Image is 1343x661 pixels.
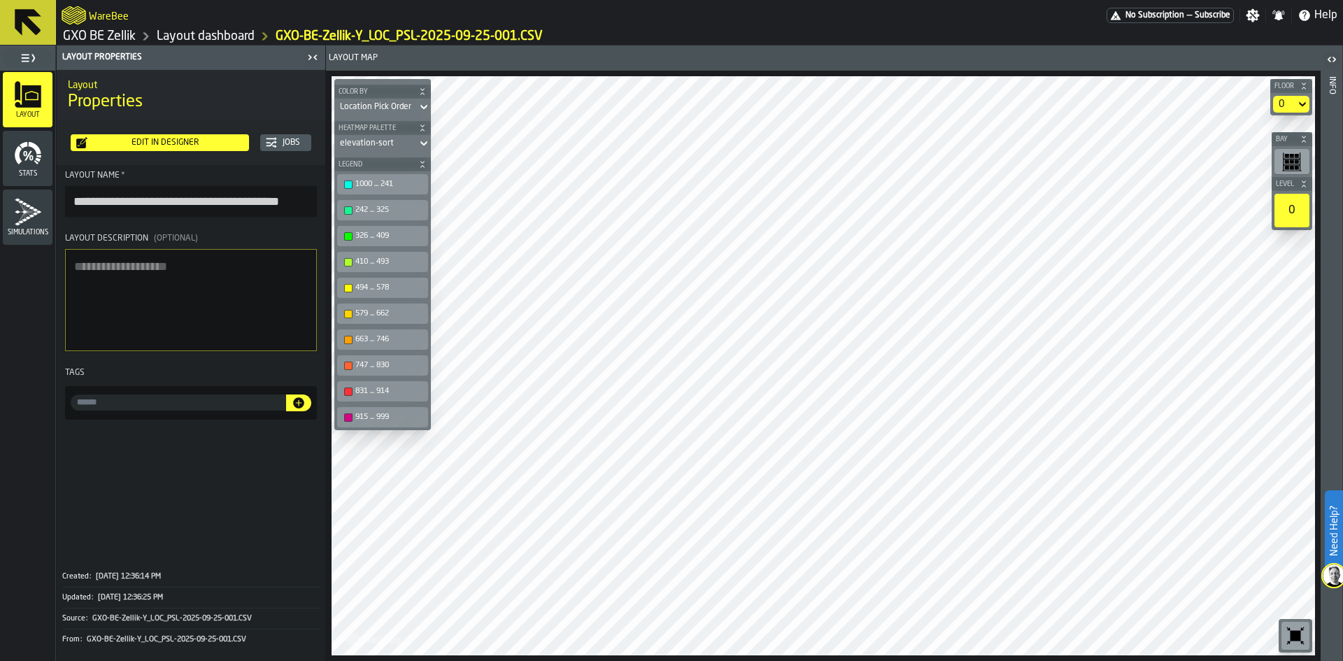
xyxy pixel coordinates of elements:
div: Menu Subscription [1107,8,1234,23]
div: button-toolbar-undefined [334,353,431,378]
div: button-toolbar-undefined [334,197,431,223]
header: Layout Properties [57,45,325,70]
button: button- [1270,79,1312,93]
h2: Sub Title [68,77,314,91]
h2: Sub Title [89,8,129,22]
div: 831 ... 914 [355,387,424,396]
div: KeyValueItem-Updated [62,587,320,608]
svg: Reset zoom and position [1284,625,1307,647]
span: Tags [65,369,85,377]
div: button-toolbar-undefined [1272,191,1312,230]
textarea: Layout Description(Optional) [65,249,317,351]
span: Bay [1273,136,1297,143]
label: button-toolbar-Layout Name [65,171,317,217]
span: Subscribe [1195,10,1230,20]
div: button-toolbar-undefined [334,171,431,197]
button: Updated:[DATE] 12:36:25 PM [62,588,320,608]
button: button- [334,121,431,135]
div: Layout Name [65,171,317,180]
div: DropdownMenuValue-elevation-sort [334,135,431,152]
span: Simulations [3,229,52,236]
div: DropdownMenuValue-sortOrder [340,102,411,112]
span: Layout Map [329,53,378,63]
div: Layout Properties [59,52,303,62]
span: GXO-BE-Zellik-Y_LOC_PSL-2025-09-25-001.CSV [87,635,246,644]
div: button-toolbar-undefined [334,404,431,430]
button: button- [286,395,311,411]
div: button-toolbar-undefined [334,223,431,249]
div: 579 ... 662 [355,309,424,318]
span: — [1187,10,1192,20]
span: [DATE] 12:36:25 PM [98,593,163,602]
div: button-toolbar-undefined [334,275,431,301]
div: DropdownMenuValue-elevation-sort [340,138,411,148]
span: [DATE] 12:36:14 PM [96,572,161,581]
span: Legend [336,161,415,169]
div: Source [62,614,91,623]
a: link-to-/wh/i/5fa160b1-7992-442a-9057-4226e3d2ae6d [63,29,136,44]
li: menu Stats [3,131,52,187]
span: (Optional) [154,234,198,243]
span: Color by [336,88,415,96]
div: button-toolbar-undefined [334,301,431,327]
button: button-Edit in Designer [71,134,249,151]
span: Heatmap Palette [336,125,415,132]
label: input-value- [71,395,286,411]
li: menu Simulations [3,190,52,246]
span: Layout Description [65,234,148,243]
span: Stats [3,170,52,178]
div: button-toolbar-undefined [334,327,431,353]
span: : [86,614,87,623]
div: 326 ... 409 [355,232,424,241]
div: button-toolbar-undefined [1279,619,1312,653]
header: Info [1321,45,1342,661]
div: button-toolbar-undefined [1272,146,1312,177]
div: DropdownMenuValue-sortOrder [334,99,431,115]
button: Created:[DATE] 12:36:14 PM [62,567,320,587]
span: Help [1314,7,1337,24]
a: logo-header [62,3,86,28]
span: GXO-BE-Zellik-Y_LOC_PSL-2025-09-25-001.CSV [92,614,252,623]
div: 0 [1274,194,1309,227]
span: : [92,593,93,602]
label: button-toggle-Toggle Full Menu [3,48,52,68]
li: menu Layout [3,72,52,128]
a: link-to-/wh/i/5fa160b1-7992-442a-9057-4226e3d2ae6d/layouts/9dbdc5c8-98c2-47a7-9f9e-876e1d960e23 [276,29,543,44]
div: DropdownMenuValue-default-floor [1273,96,1309,113]
span: Required [121,171,125,180]
label: button-toggle-Open [1322,48,1342,73]
div: KeyValueItem-From [62,629,320,650]
span: Layout [3,111,52,119]
label: Need Help? [1326,492,1342,570]
div: 242 ... 325 [355,206,424,215]
div: KeyValueItem-Source [62,608,320,629]
nav: Breadcrumb [62,28,699,45]
div: 747 ... 830 [355,361,424,370]
input: button-toolbar-Layout Name [65,186,317,217]
div: 915 ... 999 [355,413,424,422]
div: 410 ... 493 [355,257,424,266]
span: : [80,635,82,644]
div: DropdownMenuValue-default-floor [1279,99,1290,110]
a: logo-header [334,625,413,653]
span: Level [1273,180,1297,188]
label: button-toggle-Help [1292,7,1343,24]
span: : [90,572,91,581]
div: 663 ... 746 [355,335,424,344]
label: button-toggle-Close me [303,49,322,66]
div: Edit in Designer [87,138,243,148]
div: KeyValueItem-Created [62,567,320,587]
button: button- [334,85,431,99]
span: Floor [1272,83,1297,90]
button: button- [334,157,431,171]
button: button- [1272,132,1312,146]
div: 494 ... 578 [355,283,424,292]
div: Info [1327,73,1337,658]
a: link-to-/wh/i/5fa160b1-7992-442a-9057-4226e3d2ae6d/designer [157,29,255,44]
div: Jobs [277,138,306,148]
label: button-toggle-Notifications [1266,8,1291,22]
button: button-Jobs [260,134,311,151]
button: Source:GXO-BE-Zellik-Y_LOC_PSL-2025-09-25-001.CSV [62,609,320,629]
button: From:GXO-BE-Zellik-Y_LOC_PSL-2025-09-25-001.CSV [62,630,320,650]
div: button-toolbar-undefined [334,249,431,275]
